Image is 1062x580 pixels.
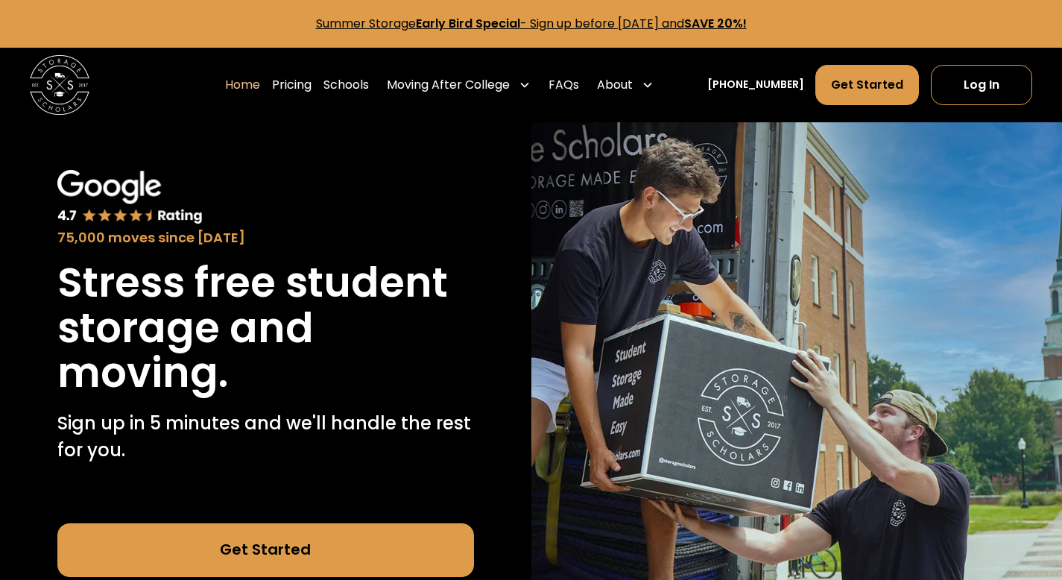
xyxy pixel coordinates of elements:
[931,65,1032,105] a: Log In
[381,64,537,106] div: Moving After College
[225,64,260,106] a: Home
[57,410,474,464] p: Sign up in 5 minutes and we'll handle the rest for you.
[387,76,510,94] div: Moving After College
[597,76,633,94] div: About
[57,170,203,226] img: Google 4.7 star rating
[416,15,520,32] strong: Early Bird Special
[591,64,660,106] div: About
[549,64,579,106] a: FAQs
[707,77,804,92] a: [PHONE_NUMBER]
[272,64,312,106] a: Pricing
[57,260,474,395] h1: Stress free student storage and moving.
[57,523,474,577] a: Get Started
[57,228,474,248] div: 75,000 moves since [DATE]
[684,15,747,32] strong: SAVE 20%!
[323,64,369,106] a: Schools
[30,55,89,115] a: home
[815,65,919,105] a: Get Started
[316,15,747,32] a: Summer StorageEarly Bird Special- Sign up before [DATE] andSAVE 20%!
[30,55,89,115] img: Storage Scholars main logo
